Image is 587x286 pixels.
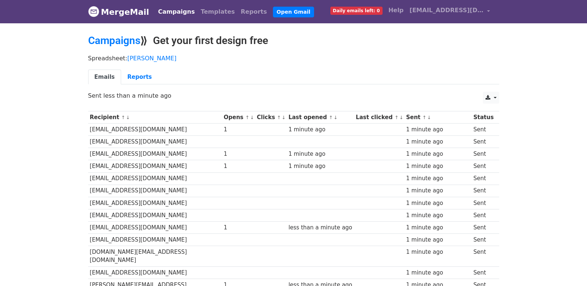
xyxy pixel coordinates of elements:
a: Daily emails left: 0 [327,3,386,18]
td: Sent [471,209,495,221]
p: Spreadsheet: [88,54,499,62]
a: ↑ [245,115,249,120]
td: [EMAIL_ADDRESS][DOMAIN_NAME] [88,197,222,209]
a: Open Gmail [273,7,314,17]
div: 1 minute ago [289,125,352,134]
td: [DOMAIN_NAME][EMAIL_ADDRESS][DOMAIN_NAME] [88,246,222,267]
td: Sent [471,234,495,246]
a: ↓ [126,115,130,120]
td: Sent [471,124,495,136]
a: Emails [88,70,121,85]
div: 1 [224,150,253,158]
td: [EMAIL_ADDRESS][DOMAIN_NAME] [88,266,222,279]
td: Sent [471,246,495,267]
span: [EMAIL_ADDRESS][DOMAIN_NAME] [410,6,484,15]
span: Daily emails left: 0 [330,7,383,15]
td: Sent [471,266,495,279]
div: 1 minute ago [406,211,470,220]
a: ↑ [329,115,333,120]
a: ↓ [334,115,338,120]
div: 1 [224,125,253,134]
td: Sent [471,172,495,185]
th: Clicks [255,111,287,124]
div: 1 minute ago [406,199,470,208]
div: 1 minute ago [406,236,470,244]
div: 1 minute ago [406,186,470,195]
a: Help [386,3,407,18]
div: 1 [224,223,253,232]
div: 1 minute ago [406,248,470,256]
th: Last opened [287,111,354,124]
div: 1 minute ago [406,162,470,171]
a: ↑ [277,115,281,120]
td: [EMAIL_ADDRESS][DOMAIN_NAME] [88,124,222,136]
td: [EMAIL_ADDRESS][DOMAIN_NAME] [88,209,222,221]
td: Sent [471,185,495,197]
p: Sent less than a minute ago [88,92,499,100]
td: Sent [471,221,495,233]
th: Opens [222,111,255,124]
a: [PERSON_NAME] [127,55,177,62]
a: ↑ [121,115,125,120]
a: Reports [238,4,270,19]
div: 1 minute ago [406,150,470,158]
td: Sent [471,197,495,209]
div: 1 minute ago [406,174,470,183]
div: less than a minute ago [289,223,352,232]
td: [EMAIL_ADDRESS][DOMAIN_NAME] [88,172,222,185]
td: [EMAIL_ADDRESS][DOMAIN_NAME] [88,148,222,160]
td: [EMAIL_ADDRESS][DOMAIN_NAME] [88,160,222,172]
td: Sent [471,160,495,172]
div: 1 minute ago [289,150,352,158]
td: [EMAIL_ADDRESS][DOMAIN_NAME] [88,234,222,246]
a: Campaigns [155,4,198,19]
td: Sent [471,148,495,160]
a: ↓ [250,115,254,120]
a: ↓ [282,115,286,120]
td: Sent [471,136,495,148]
img: MergeMail logo [88,6,99,17]
a: Templates [198,4,238,19]
h2: ⟫ Get your first design free [88,34,499,47]
a: ↑ [423,115,427,120]
th: Sent [404,111,472,124]
td: [EMAIL_ADDRESS][DOMAIN_NAME] [88,221,222,233]
td: [EMAIL_ADDRESS][DOMAIN_NAME] [88,185,222,197]
th: Recipient [88,111,222,124]
a: [EMAIL_ADDRESS][DOMAIN_NAME] [407,3,493,20]
a: ↓ [427,115,431,120]
div: 1 minute ago [406,125,470,134]
div: 1 minute ago [406,138,470,146]
a: ↓ [399,115,403,120]
th: Last clicked [354,111,404,124]
div: 1 [224,162,253,171]
a: ↑ [394,115,398,120]
a: Reports [121,70,158,85]
div: 1 minute ago [406,269,470,277]
div: 1 minute ago [406,223,470,232]
td: [EMAIL_ADDRESS][DOMAIN_NAME] [88,136,222,148]
a: MergeMail [88,4,149,20]
th: Status [471,111,495,124]
a: Campaigns [88,34,140,47]
div: 1 minute ago [289,162,352,171]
